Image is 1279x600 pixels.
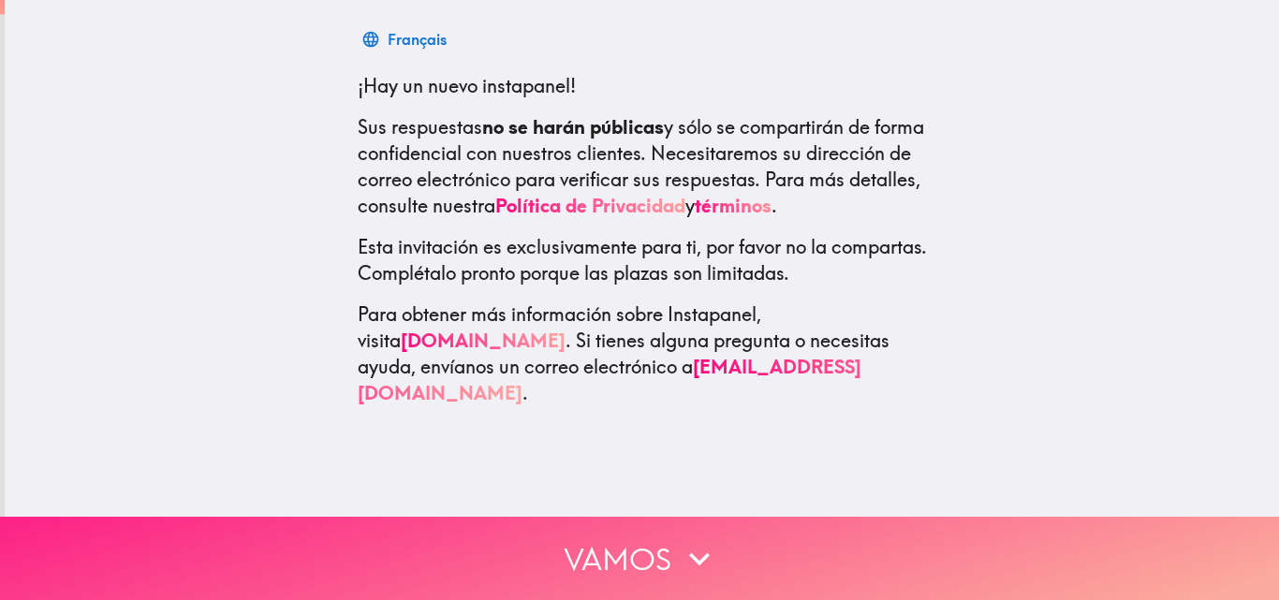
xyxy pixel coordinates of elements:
a: Política de Privacidad [495,194,685,217]
p: Esta invitación es exclusivamente para ti, por favor no la compartas. Complétalo pronto porque la... [358,234,927,286]
span: ¡Hay un nuevo instapanel! [358,74,576,97]
p: Para obtener más información sobre Instapanel, visita . Si tienes alguna pregunta o necesitas ayu... [358,301,927,406]
b: no se harán públicas [482,115,664,139]
button: Français [358,21,454,58]
p: Sus respuestas y sólo se compartirán de forma confidencial con nuestros clientes. Necesitaremos s... [358,114,927,219]
a: términos [695,194,772,217]
div: Français [388,26,447,52]
a: [DOMAIN_NAME] [401,329,566,352]
a: [EMAIL_ADDRESS][DOMAIN_NAME] [358,355,861,404]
